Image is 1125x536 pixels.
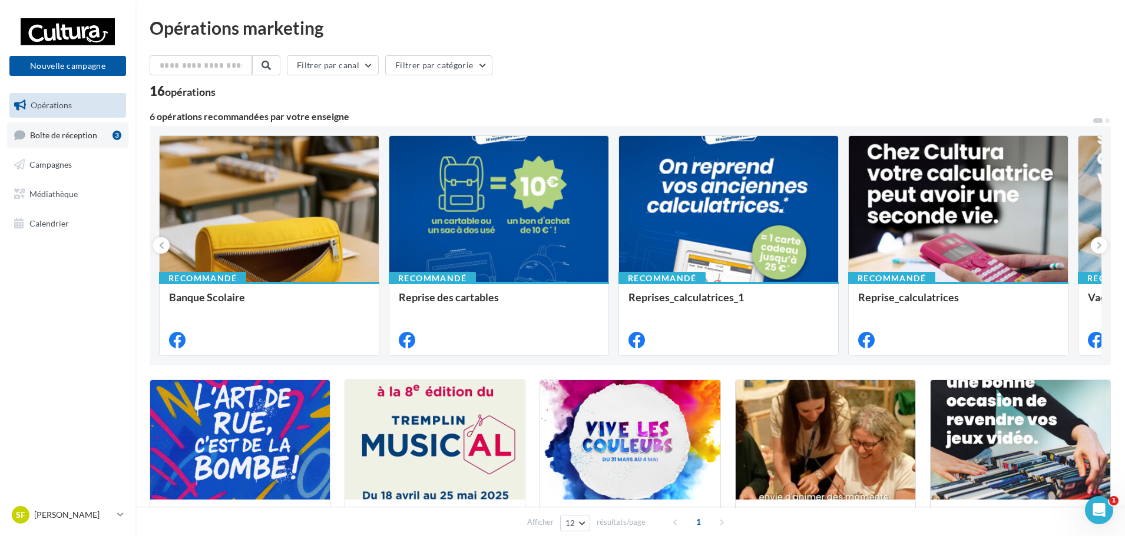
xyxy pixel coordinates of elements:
[858,291,959,304] span: Reprise_calculatrices
[169,291,245,304] span: Banque Scolaire
[618,272,706,285] div: Recommandé
[34,509,113,521] p: [PERSON_NAME]
[287,55,379,75] button: Filtrer par canal
[560,515,590,531] button: 12
[31,100,72,110] span: Opérations
[385,55,492,75] button: Filtrer par catégorie
[1109,496,1119,505] span: 1
[399,291,499,304] span: Reprise des cartables
[7,211,128,236] a: Calendrier
[7,152,128,177] a: Campagnes
[1085,496,1113,524] iframe: Intercom live chat
[565,518,575,528] span: 12
[159,272,246,285] div: Recommandé
[848,272,935,285] div: Recommandé
[689,512,708,531] span: 1
[29,189,78,199] span: Médiathèque
[389,272,476,285] div: Recommandé
[29,218,69,228] span: Calendrier
[150,19,1111,36] div: Opérations marketing
[628,291,744,304] span: Reprises_calculatrices_1
[30,129,97,139] span: Boîte de réception
[597,517,646,528] span: résultats/page
[7,122,128,148] a: Boîte de réception3
[527,517,554,528] span: Afficher
[7,93,128,118] a: Opérations
[165,86,216,97] div: opérations
[16,509,25,521] span: SF
[150,85,216,98] div: 16
[29,159,72,169] span: Campagnes
[9,504,126,526] a: SF [PERSON_NAME]
[9,56,126,76] button: Nouvelle campagne
[7,182,128,207] a: Médiathèque
[113,131,121,140] div: 3
[150,112,1092,121] div: 6 opérations recommandées par votre enseigne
